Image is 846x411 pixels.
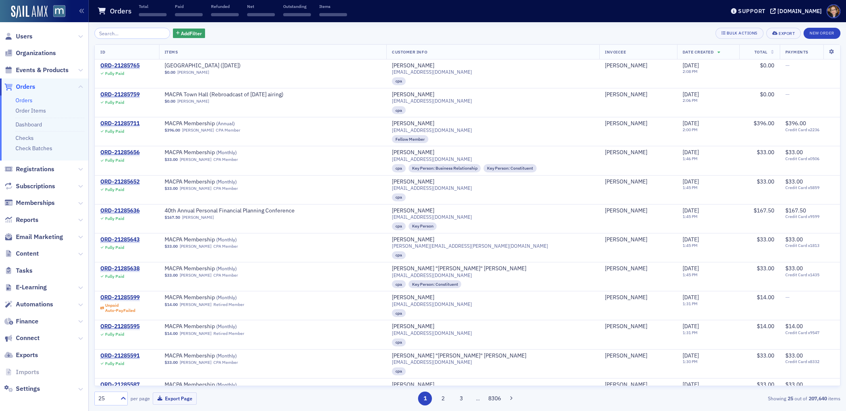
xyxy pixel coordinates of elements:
span: $167.50 [754,207,774,214]
span: $33.00 [785,265,803,272]
a: [PERSON_NAME] "[PERSON_NAME]" [PERSON_NAME] [392,265,526,272]
span: [DATE] [683,236,699,243]
div: ORD-21285591 [100,352,140,359]
a: [GEOGRAPHIC_DATA] ([DATE]) [165,62,265,69]
a: ORD-21285765 [100,62,140,69]
span: ( Monthly ) [216,178,237,185]
span: Items [165,49,178,55]
span: Credit Card x2236 [785,127,834,132]
a: Checks [15,134,34,141]
div: [PERSON_NAME] [605,120,647,127]
div: [DOMAIN_NAME] [777,8,822,15]
span: [DATE] [683,149,699,156]
span: MACPA Membership [165,352,265,359]
a: Content [4,249,39,258]
a: [PERSON_NAME] "[PERSON_NAME]" [PERSON_NAME] [392,352,526,359]
div: Key Person: Business Relationship [409,164,481,172]
a: MACPA Membership (Annual) [165,120,265,127]
span: ( Monthly ) [216,323,237,329]
p: Refunded [211,4,239,9]
span: $0.00 [760,91,774,98]
div: [PERSON_NAME] [605,294,647,301]
span: MACPA Membership [165,120,265,127]
span: Bill Russ [605,265,671,272]
a: Imports [4,368,39,377]
time: 2:08 PM [683,69,698,74]
a: ORD-21285587 [100,381,140,388]
div: [PERSON_NAME] [392,91,434,98]
div: Fully Paid [105,158,124,163]
div: [PERSON_NAME] [392,381,434,388]
span: MACPA Membership [165,178,265,185]
a: Email Marketing [4,233,63,241]
span: [EMAIL_ADDRESS][DOMAIN_NAME] [392,98,472,104]
button: AddFilter [173,29,205,38]
div: cpa [392,251,406,259]
span: Avonette Blanding [605,149,671,156]
a: [PERSON_NAME] [177,99,209,104]
a: [PERSON_NAME] [392,236,434,243]
span: ( Monthly ) [216,294,237,300]
div: [PERSON_NAME] [605,323,647,330]
a: [PERSON_NAME] [605,352,647,359]
div: cpa [392,106,406,114]
a: [PERSON_NAME] [392,149,434,156]
a: ORD-21285759 [100,91,140,98]
p: Outstanding [283,4,311,9]
span: ( Annual ) [216,120,235,126]
a: MACPA Town Hall (Rebroadcast of [DATE] airing) [165,91,284,98]
div: cpa [392,164,406,172]
span: Orders [16,82,35,91]
a: ORD-21285652 [100,178,140,185]
a: [PERSON_NAME] [605,149,647,156]
span: [EMAIL_ADDRESS][DOMAIN_NAME] [392,214,472,220]
a: ORD-21285643 [100,236,140,243]
div: Fully Paid [105,274,124,279]
div: CPA Member [213,186,238,191]
span: [EMAIL_ADDRESS][DOMAIN_NAME] [392,301,472,307]
div: [PERSON_NAME] [605,236,647,243]
span: $14.00 [165,302,178,307]
div: cpa [392,309,406,317]
a: Exports [4,351,38,359]
div: Auto-Pay Failed [105,308,135,313]
time: 1:46 PM [683,156,698,161]
a: ORD-21285656 [100,149,140,156]
div: Bulk Actions [727,31,758,35]
div: cpa [392,193,406,201]
a: 40th Annual Personal Financial Planning Conference [165,207,295,214]
button: 1 [418,392,432,405]
time: 1:45 PM [683,214,698,219]
span: ( Monthly ) [216,265,237,271]
a: ORD-21285636 [100,207,140,214]
span: MACPA Membership [165,381,265,388]
span: ( Monthly ) [216,352,237,359]
span: ‌ [175,13,203,16]
div: Retired Member [213,302,244,307]
span: [DATE] [683,207,699,214]
span: [EMAIL_ADDRESS][DOMAIN_NAME] [392,127,472,133]
a: [PERSON_NAME] [177,70,209,75]
span: Credit Card x1435 [785,272,834,277]
p: Items [319,4,347,9]
span: $33.00 [757,149,774,156]
span: [DATE] [683,178,699,185]
span: E-Learning [16,283,47,292]
div: Fellow Member [392,135,428,143]
span: [EMAIL_ADDRESS][DOMAIN_NAME] [392,272,472,278]
a: MACPA Membership (Monthly) [165,323,265,330]
span: [PERSON_NAME][EMAIL_ADDRESS][PERSON_NAME][DOMAIN_NAME] [392,243,548,249]
div: Fully Paid [105,187,124,192]
span: [DATE] [683,265,699,272]
span: Linda Rogers [605,62,671,69]
a: MACPA Membership (Monthly) [165,265,265,272]
span: Credit Card x1813 [785,243,834,248]
div: cpa [392,280,406,288]
time: 2:00 PM [683,127,698,132]
span: MACPA Town Hall (Rebroadcast of August 2025 airing) [165,91,284,98]
span: Payments [785,49,808,55]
